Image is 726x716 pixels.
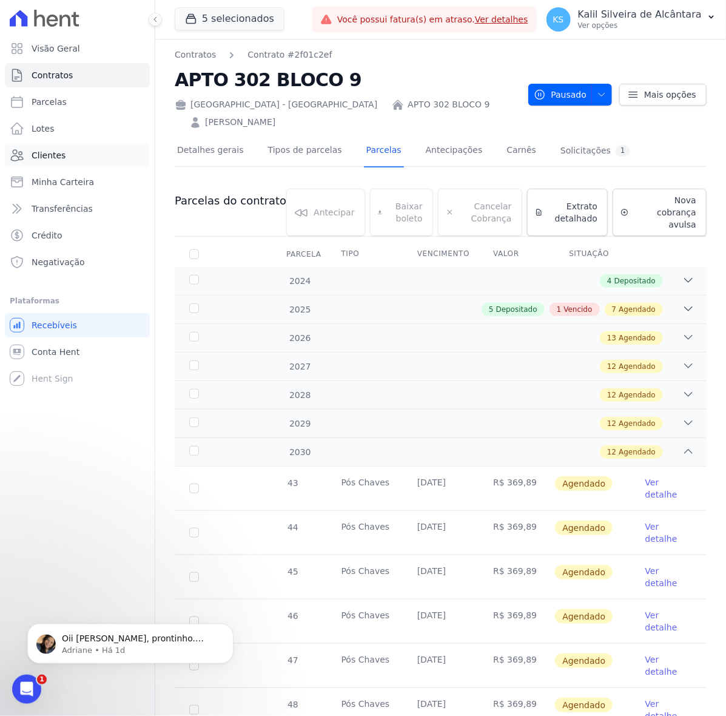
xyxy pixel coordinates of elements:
span: Parcelas [32,96,67,108]
a: APTO 302 BLOCO 9 [408,98,489,111]
nav: Breadcrumb [175,49,519,61]
button: 5 selecionados [175,7,284,30]
span: Agendado [619,333,656,343]
span: Crédito [32,229,62,241]
td: R$ 369,89 [479,511,554,555]
a: Contratos [5,63,150,87]
span: 5 [489,304,494,315]
a: Ver detalhes [475,15,528,24]
td: Pós Chaves [327,599,403,643]
td: [DATE] [403,555,479,599]
span: Visão Geral [32,42,80,55]
a: Tipos de parcelas [266,135,345,167]
span: Extrato detalhado [548,200,598,225]
span: Agendado [555,521,613,535]
span: Pausado [534,84,587,106]
td: R$ 369,89 [479,644,554,687]
span: 44 [286,522,298,532]
span: 47 [286,655,298,665]
span: Agendado [619,418,656,429]
td: [DATE] [403,599,479,643]
a: Ver detalhe [645,565,692,589]
td: [DATE] [403,511,479,555]
a: Mais opções [619,84,707,106]
span: Agendado [555,654,613,668]
span: Agendado [619,390,656,400]
span: Vencido [563,304,592,315]
td: R$ 369,89 [479,467,554,510]
a: Visão Geral [5,36,150,61]
th: Vencimento [403,241,479,267]
a: Crédito [5,223,150,248]
th: Tipo [327,241,403,267]
input: default [189,572,199,582]
div: 1 [616,145,630,157]
span: Depositado [496,304,537,315]
div: Plataformas [10,294,145,308]
input: default [189,705,199,715]
a: Conta Hent [5,340,150,364]
span: Lotes [32,123,55,135]
a: Contrato #2f01c2ef [247,49,332,61]
span: Agendado [619,361,656,372]
th: Valor [479,241,554,267]
span: Conta Hent [32,346,79,358]
a: Recebíveis [5,313,150,337]
button: KS Kalil Silveira de Alcântara Ver opções [537,2,726,36]
a: Ver detalhe [645,521,692,545]
span: Transferências [32,203,93,215]
input: default [189,528,199,538]
span: 45 [286,567,298,576]
a: Ver detalhe [645,609,692,633]
a: [PERSON_NAME] [205,116,275,129]
div: Solicitações [560,145,630,157]
td: Pós Chaves [327,511,403,555]
span: Minha Carteira [32,176,94,188]
a: Parcelas [5,90,150,114]
span: 7 [612,304,617,315]
span: KS [553,15,564,24]
span: Mais opções [644,89,696,101]
span: 12 [607,447,616,458]
td: Pós Chaves [327,555,403,599]
span: 12 [607,390,616,400]
a: Detalhes gerais [175,135,246,167]
p: Ver opções [578,21,702,30]
span: 12 [607,361,616,372]
a: Carnês [504,135,539,167]
span: 48 [286,700,298,709]
h3: Parcelas do contrato [175,194,286,208]
span: Agendado [555,476,613,491]
a: Solicitações1 [558,135,633,167]
span: Agendado [619,304,656,315]
a: Minha Carteira [5,170,150,194]
span: 1 [557,304,562,315]
input: default [189,484,199,493]
a: Extrato detalhado [527,189,608,236]
a: Lotes [5,117,150,141]
td: R$ 369,89 [479,555,554,599]
span: Agendado [555,609,613,624]
th: Situação [554,241,630,267]
a: Negativação [5,250,150,274]
span: 13 [607,333,616,343]
span: Depositado [614,275,656,286]
span: 1 [37,675,47,684]
iframe: Intercom live chat [12,675,41,704]
h2: APTO 302 BLOCO 9 [175,66,519,93]
span: Agendado [555,565,613,579]
span: 46 [286,611,298,621]
span: Você possui fatura(s) em atraso. [337,13,528,26]
span: Agendado [619,447,656,458]
span: Recebíveis [32,319,77,331]
td: Pós Chaves [327,467,403,510]
span: Nova cobrança avulsa [634,194,696,231]
a: Parcelas [364,135,404,167]
span: 43 [286,478,298,488]
span: Clientes [32,149,66,161]
span: Agendado [555,698,613,712]
a: Ver detalhe [645,476,692,501]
